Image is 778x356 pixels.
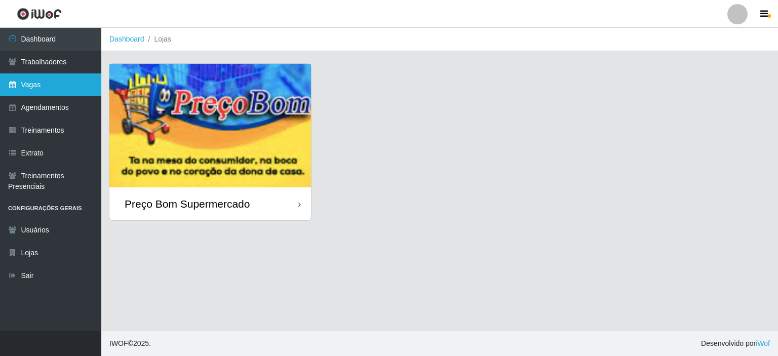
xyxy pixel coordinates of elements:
[701,338,770,349] span: Desenvolvido por
[756,339,770,347] a: iWof
[17,8,62,20] img: CoreUI Logo
[109,64,311,220] a: Preço Bom Supermercado
[109,35,144,43] a: Dashboard
[125,197,250,210] div: Preço Bom Supermercado
[144,34,171,45] li: Lojas
[101,28,778,51] nav: breadcrumb
[109,339,128,347] span: IWOF
[109,64,311,187] img: cardImg
[109,338,151,349] span: © 2025 .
